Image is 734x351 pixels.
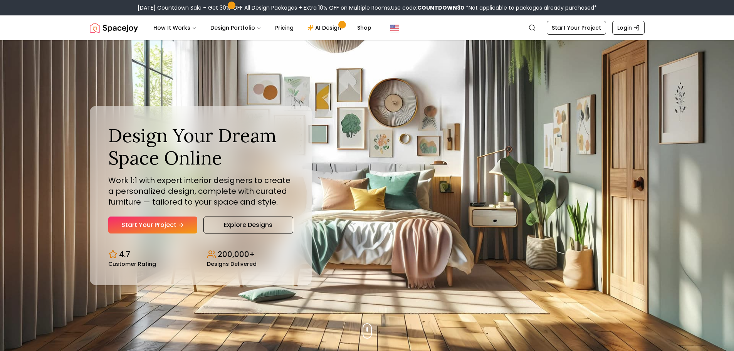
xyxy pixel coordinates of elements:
[90,20,138,35] img: Spacejoy Logo
[204,20,267,35] button: Design Portfolio
[218,249,255,260] p: 200,000+
[138,4,597,12] div: [DATE] Countdown Sale – Get 30% OFF All Design Packages + Extra 10% OFF on Multiple Rooms.
[203,217,293,233] a: Explore Designs
[269,20,300,35] a: Pricing
[612,21,645,35] a: Login
[390,23,399,32] img: United States
[108,217,197,233] a: Start Your Project
[301,20,349,35] a: AI Design
[108,124,293,169] h1: Design Your Dream Space Online
[90,20,138,35] a: Spacejoy
[147,20,203,35] button: How It Works
[90,15,645,40] nav: Global
[108,261,156,267] small: Customer Rating
[351,20,378,35] a: Shop
[417,4,464,12] b: COUNTDOWN30
[108,243,293,267] div: Design stats
[547,21,606,35] a: Start Your Project
[147,20,378,35] nav: Main
[464,4,597,12] span: *Not applicable to packages already purchased*
[108,175,293,207] p: Work 1:1 with expert interior designers to create a personalized design, complete with curated fu...
[119,249,130,260] p: 4.7
[207,261,257,267] small: Designs Delivered
[391,4,464,12] span: Use code:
